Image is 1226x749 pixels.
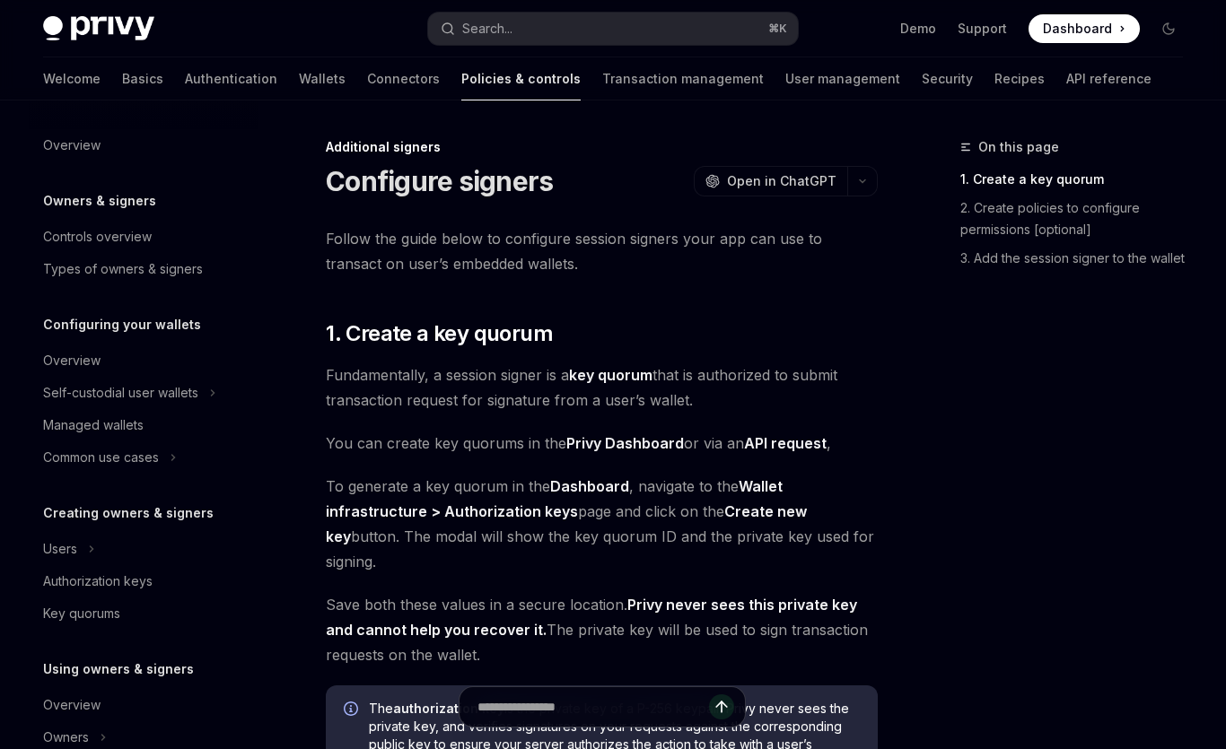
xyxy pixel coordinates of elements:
[43,694,101,716] div: Overview
[43,658,194,680] h5: Using owners & signers
[185,57,277,100] a: Authentication
[326,362,878,413] span: Fundamentally, a session signer is a that is authorized to submit transaction request for signatu...
[462,18,512,39] div: Search...
[785,57,900,100] a: User management
[43,226,152,248] div: Controls overview
[43,447,159,468] div: Common use cases
[744,434,827,453] a: API request
[326,226,878,276] span: Follow the guide below to configure session signers your app can use to transact on user’s embedd...
[43,258,203,280] div: Types of owners & signers
[29,597,258,630] a: Key quorums
[602,57,764,100] a: Transaction management
[29,689,258,721] a: Overview
[326,138,878,156] div: Additional signers
[960,194,1197,244] a: 2. Create policies to configure permissions [optional]
[43,538,77,560] div: Users
[768,22,787,36] span: ⌘ K
[1154,14,1183,43] button: Toggle dark mode
[29,344,258,377] a: Overview
[43,135,101,156] div: Overview
[326,319,553,348] span: 1. Create a key quorum
[43,414,144,436] div: Managed wallets
[550,477,629,496] a: Dashboard
[958,20,1007,38] a: Support
[43,57,101,100] a: Welcome
[978,136,1059,158] span: On this page
[960,244,1197,273] a: 3. Add the session signer to the wallet
[694,166,847,196] button: Open in ChatGPT
[994,57,1045,100] a: Recipes
[43,727,89,748] div: Owners
[727,172,836,190] span: Open in ChatGPT
[960,165,1197,194] a: 1. Create a key quorum
[43,350,101,371] div: Overview
[29,221,258,253] a: Controls overview
[428,13,799,45] button: Search...⌘K
[43,603,120,624] div: Key quorums
[326,431,878,456] span: You can create key quorums in the or via an ,
[1043,20,1112,38] span: Dashboard
[43,570,153,592] div: Authorization keys
[367,57,440,100] a: Connectors
[1029,14,1140,43] a: Dashboard
[569,366,652,385] a: key quorum
[29,129,258,161] a: Overview
[299,57,346,100] a: Wallets
[1066,57,1152,100] a: API reference
[326,165,553,197] h1: Configure signers
[922,57,973,100] a: Security
[709,694,734,719] button: Send message
[43,190,156,212] h5: Owners & signers
[566,434,684,453] a: Privy Dashboard
[326,592,878,667] span: Save both these values in a secure location. The private key will be used to sign transaction req...
[461,57,581,100] a: Policies & controls
[43,382,198,404] div: Self-custodial user wallets
[43,502,214,524] h5: Creating owners & signers
[326,474,878,574] span: To generate a key quorum in the , navigate to the page and click on the button. The modal will sh...
[43,314,201,335] h5: Configuring your wallets
[43,16,154,41] img: dark logo
[900,20,936,38] a: Demo
[29,253,258,285] a: Types of owners & signers
[122,57,163,100] a: Basics
[29,565,258,597] a: Authorization keys
[29,409,258,441] a: Managed wallets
